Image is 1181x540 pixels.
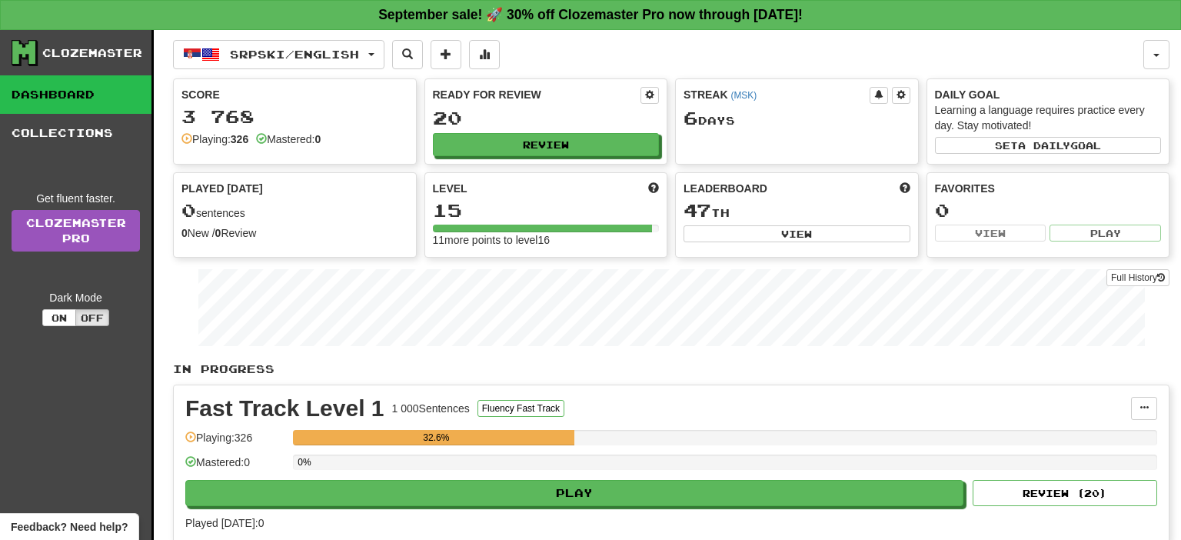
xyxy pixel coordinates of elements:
button: More stats [469,40,500,69]
button: Search sentences [392,40,423,69]
span: Played [DATE]: 0 [185,517,264,529]
div: Favorites [935,181,1162,196]
div: Day s [684,108,910,128]
span: a daily [1018,140,1070,151]
strong: September sale! 🚀 30% off Clozemaster Pro now through [DATE]! [378,7,803,22]
div: th [684,201,910,221]
div: Learning a language requires practice every day. Stay motivated! [935,102,1162,133]
span: Level [433,181,467,196]
span: Srpski / English [230,48,359,61]
div: Dark Mode [12,290,140,305]
div: Streak [684,87,870,102]
span: Score more points to level up [648,181,659,196]
div: sentences [181,201,408,221]
button: Review [433,133,660,156]
button: On [42,309,76,326]
div: Score [181,87,408,102]
div: 32.6% [298,430,574,445]
button: Srpski/English [173,40,384,69]
button: Fluency Fast Track [477,400,564,417]
div: Daily Goal [935,87,1162,102]
div: 15 [433,201,660,220]
div: 3 768 [181,107,408,126]
div: 1 000 Sentences [392,401,470,416]
div: Playing: 326 [185,430,285,455]
span: Played [DATE] [181,181,263,196]
div: Mastered: [256,132,321,147]
div: 0 [935,201,1162,220]
div: Clozemaster [42,45,142,61]
span: 6 [684,107,698,128]
span: This week in points, UTC [900,181,910,196]
span: Open feedback widget [11,519,128,535]
button: View [684,225,910,242]
div: Playing: [181,132,248,147]
button: Full History [1106,269,1169,286]
button: View [935,225,1046,242]
div: Get fluent faster. [12,191,140,206]
button: Play [185,480,963,506]
button: Seta dailygoal [935,137,1162,154]
div: Ready for Review [433,87,641,102]
div: 11 more points to level 16 [433,232,660,248]
span: 47 [684,199,711,221]
span: 0 [181,199,196,221]
strong: 326 [231,133,248,145]
strong: 0 [181,227,188,239]
div: New / Review [181,225,408,241]
p: In Progress [173,362,1169,377]
a: (MSK) [730,90,757,101]
strong: 0 [314,133,321,145]
div: Mastered: 0 [185,455,285,480]
span: Leaderboard [684,181,767,196]
strong: 0 [215,227,221,239]
div: Fast Track Level 1 [185,397,384,420]
button: Add sentence to collection [431,40,461,69]
a: ClozemasterPro [12,210,140,252]
button: Play [1050,225,1161,242]
button: Off [75,309,109,326]
div: 20 [433,108,660,128]
button: Review (20) [973,480,1157,506]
